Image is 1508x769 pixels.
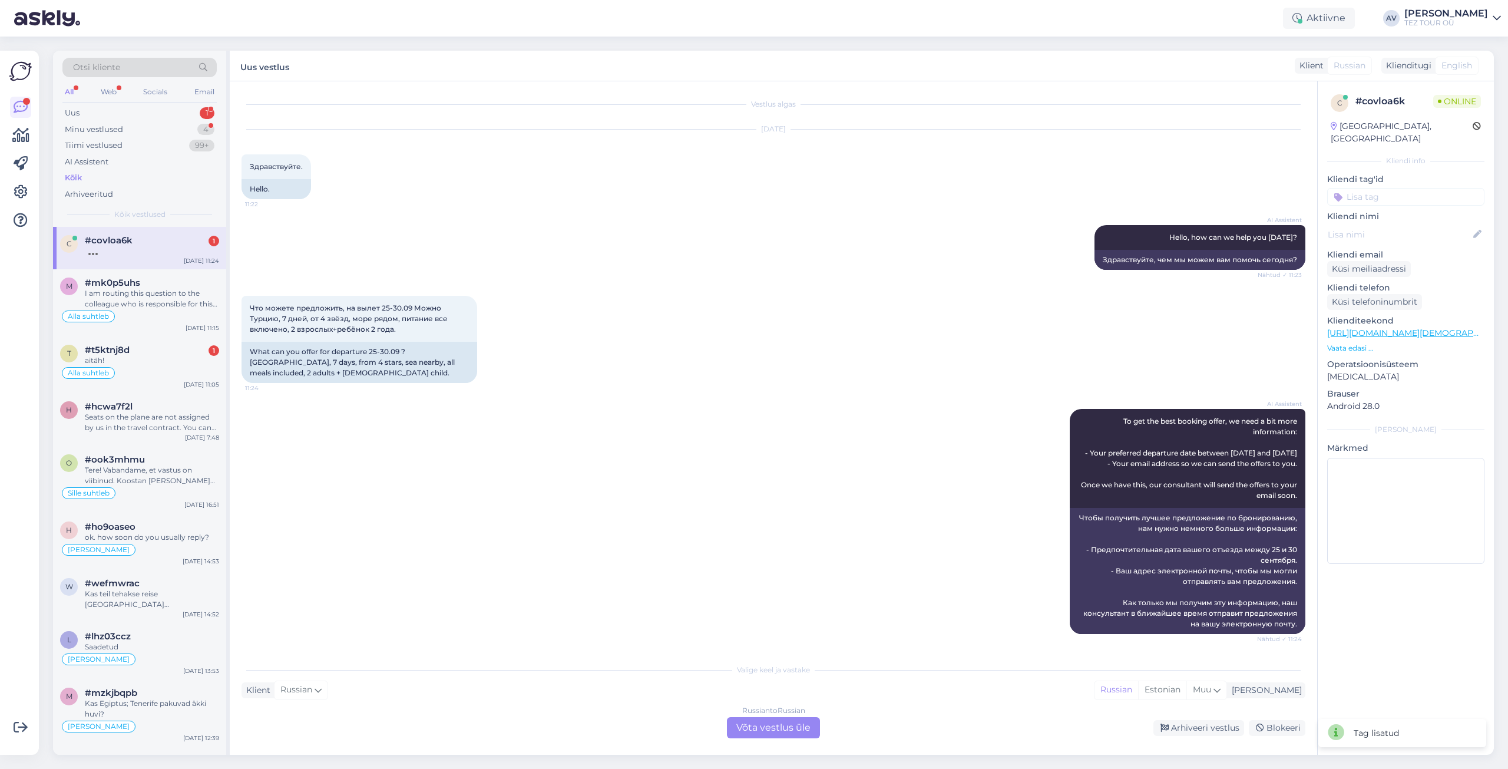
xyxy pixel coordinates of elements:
[1249,720,1305,736] div: Blokeeri
[1169,233,1297,242] span: Hello, how can we help you [DATE]?
[66,458,72,467] span: o
[85,288,219,309] div: I am routing this question to the colleague who is responsible for this topic. The reply might ta...
[1283,8,1355,29] div: Aktiivne
[197,124,214,136] div: 4
[73,61,120,74] span: Otsi kliente
[189,140,214,151] div: 99+
[65,140,123,151] div: Tiimi vestlused
[9,60,32,82] img: Askly Logo
[242,665,1305,675] div: Valige keel ja vastake
[85,589,219,610] div: Kas teil tehakse reise [GEOGRAPHIC_DATA] [GEOGRAPHIC_DATA] ja kas on võimalik broneerida sellist ...
[1227,684,1302,697] div: [PERSON_NAME]
[85,522,135,532] span: #ho9oaseo
[85,465,219,486] div: Tere! Vabandame, et vastus on viibinud. Koostan [PERSON_NAME] Teile pakkumise esimesel võimalusel.
[1381,60,1431,72] div: Klienditugi
[65,107,80,119] div: Uus
[1327,315,1484,327] p: Klienditeekond
[114,209,166,220] span: Kõik vestlused
[183,666,219,675] div: [DATE] 13:53
[85,278,140,288] span: #mk0p5uhs
[1404,9,1501,28] a: [PERSON_NAME]TEZ TOUR OÜ
[1258,270,1302,279] span: Nähtud ✓ 11:23
[68,723,130,730] span: [PERSON_NAME]
[1295,60,1324,72] div: Klient
[184,256,219,265] div: [DATE] 11:24
[1334,60,1365,72] span: Russian
[65,582,73,591] span: w
[65,124,123,136] div: Minu vestlused
[186,324,219,332] div: [DATE] 11:15
[67,239,72,248] span: c
[1070,508,1305,634] div: Чтобы получить лучшее предложение по бронированию, нам нужно немного больше информации: - Предпоч...
[1355,94,1433,108] div: # covloa6k
[1327,294,1422,310] div: Küsi telefoninumbrit
[85,698,219,720] div: Kas Egiptus; Tenerife pakuvad äkki huvi?
[67,349,71,358] span: t
[1433,95,1481,108] span: Online
[1441,60,1472,72] span: English
[200,107,214,119] div: 1
[183,734,219,742] div: [DATE] 12:39
[742,705,805,716] div: Russian to Russian
[85,412,219,433] div: Seats on the plane are not assigned by us in the travel contract. You can buy specific seats thro...
[65,189,113,200] div: Arhiveeritud
[183,610,219,619] div: [DATE] 14:52
[1258,400,1302,408] span: AI Assistent
[85,642,219,652] div: Saadetud
[250,162,303,171] span: Здравствуйте.
[85,578,140,589] span: #wefmwrac
[85,401,133,412] span: #hcwa7f2l
[66,405,72,414] span: h
[85,355,219,366] div: aitäh!
[1327,424,1484,435] div: [PERSON_NAME]
[245,200,289,209] span: 11:22
[250,303,449,334] span: Что можете предложить, на вылет 25-30.09 Можно Турцию, 7 дней, от 4 звёзд, море рядом, питание вс...
[183,557,219,566] div: [DATE] 14:53
[242,99,1305,110] div: Vestlus algas
[242,342,477,383] div: What can you offer for departure 25-30.09 ? [GEOGRAPHIC_DATA], 7 days, from 4 stars, sea nearby, ...
[1404,18,1488,28] div: TEZ TOUR OÜ
[98,84,119,100] div: Web
[1327,400,1484,412] p: Android 28.0
[1327,358,1484,371] p: Operatsioonisüsteem
[67,635,71,644] span: l
[1094,681,1138,699] div: Russian
[1327,188,1484,206] input: Lisa tag
[1404,9,1488,18] div: [PERSON_NAME]
[1327,388,1484,400] p: Brauser
[185,433,219,442] div: [DATE] 7:48
[66,282,72,291] span: m
[66,526,72,534] span: h
[141,84,170,100] div: Socials
[1094,250,1305,270] div: Здравствуйте, чем мы можем вам помочь сегодня?
[68,546,130,553] span: [PERSON_NAME]
[242,124,1305,134] div: [DATE]
[68,313,109,320] span: Alla suhtleb
[1327,371,1484,383] p: [MEDICAL_DATA]
[1337,98,1342,107] span: c
[68,490,110,497] span: Sille suhtleb
[1138,681,1186,699] div: Estonian
[242,684,270,697] div: Klient
[1193,684,1211,695] span: Muu
[85,345,130,355] span: #t5ktnj8d
[85,631,131,642] span: #lhz03ccz
[65,172,82,184] div: Kõik
[1354,727,1399,740] div: Tag lisatud
[85,454,145,465] span: #ook3mhmu
[209,236,219,246] div: 1
[1327,282,1484,294] p: Kliendi telefon
[240,58,289,74] label: Uus vestlus
[65,156,108,168] div: AI Assistent
[209,345,219,356] div: 1
[66,692,72,701] span: m
[1383,10,1400,27] div: AV
[242,179,311,199] div: Hello.
[184,380,219,389] div: [DATE] 11:05
[68,656,130,663] span: [PERSON_NAME]
[1327,261,1411,277] div: Küsi meiliaadressi
[184,500,219,509] div: [DATE] 16:51
[1327,249,1484,261] p: Kliendi email
[245,384,289,392] span: 11:24
[1331,120,1473,145] div: [GEOGRAPHIC_DATA], [GEOGRAPHIC_DATA]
